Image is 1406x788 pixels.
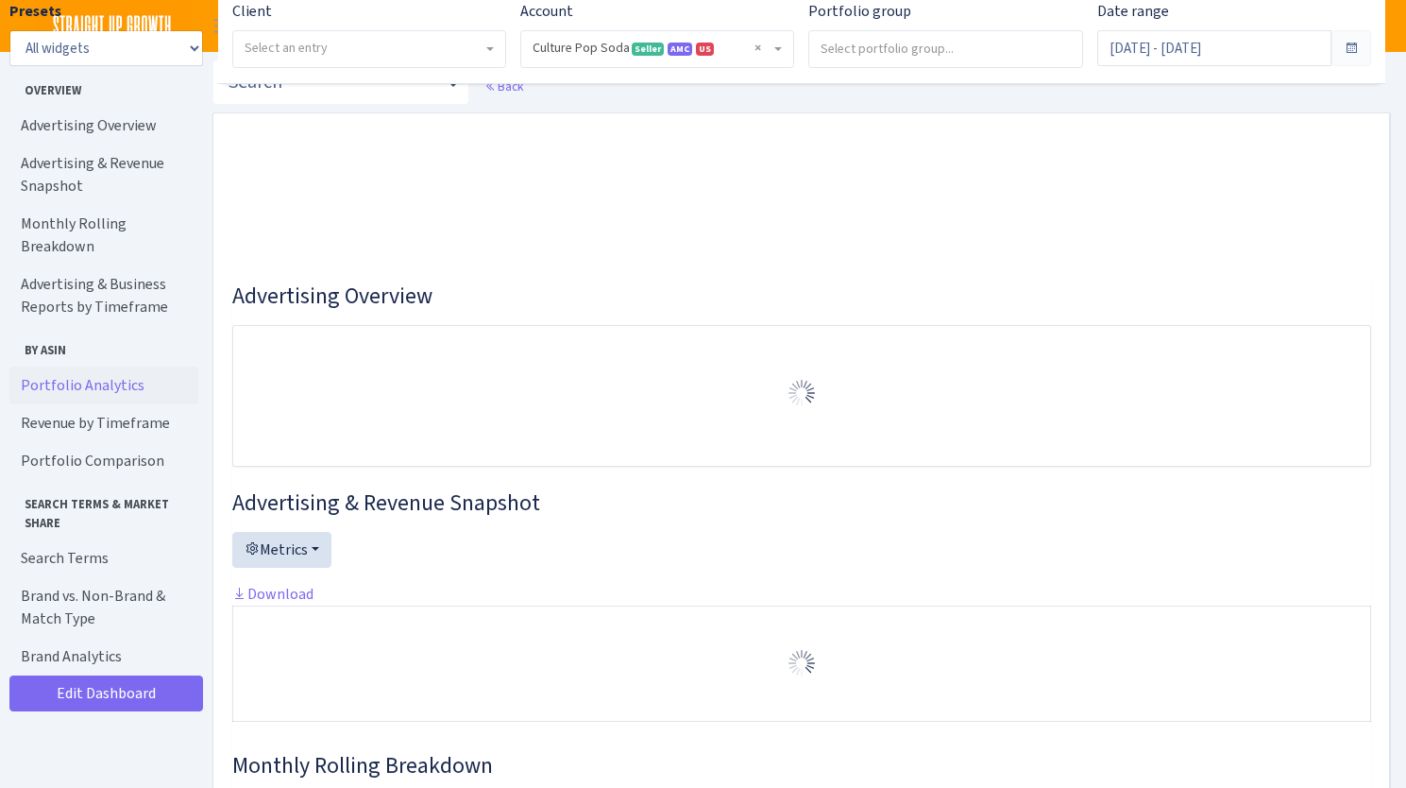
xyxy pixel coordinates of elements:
h3: Widget #2 [232,489,1371,517]
a: Monthly Rolling Breakdown [9,205,198,266]
button: Metrics [232,532,331,568]
span: By ASIN [10,334,197,359]
span: Culture Pop Soda <span class="badge badge-success">Seller</span><span class="badge badge-primary"... [533,39,771,58]
span: Amazon Marketing Cloud [668,43,692,56]
a: Portfolio Comparison [9,442,198,480]
a: Search Terms [9,540,198,577]
a: Advertising & Business Reports by Timeframe [9,266,198,326]
a: Back [484,77,523,94]
a: Advertising & Revenue Snapshot [9,145,198,205]
span: Seller [632,43,664,56]
h3: Widget #38 [232,752,1371,779]
span: Overview [10,74,197,99]
img: Preloader [787,648,817,678]
a: Revenue by Timeframe [9,404,198,442]
a: Edit Dashboard [9,676,203,711]
a: Advertising Overview [9,107,198,145]
img: Andrew [1341,9,1374,43]
a: Brand vs. Non-Brand & Match Type [9,577,198,638]
span: Remove all items [754,39,761,58]
input: Select portfolio group... [809,31,1082,65]
a: Portfolio Analytics [9,367,198,404]
h3: Widget #1 [232,283,1371,310]
img: Preloader [787,378,817,408]
span: US [696,43,714,56]
span: Culture Pop Soda <span class="badge badge-success">Seller</span><span class="badge badge-primary"... [521,31,793,67]
a: Download [232,584,313,604]
a: Brand Analytics [9,638,198,676]
span: Select an entry [245,39,328,57]
a: A [1341,9,1374,43]
span: Search Terms & Market Share [10,488,197,531]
